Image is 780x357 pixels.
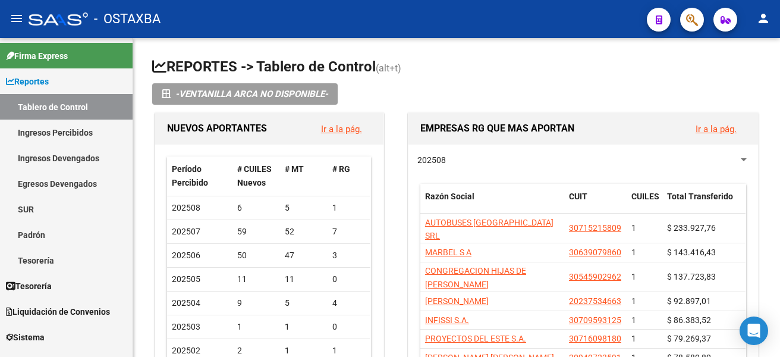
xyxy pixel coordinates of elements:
span: 1 [631,334,636,343]
div: 3 [332,249,370,262]
span: (alt+t) [376,62,401,74]
span: 202507 [172,227,200,236]
span: Sistema [6,331,45,344]
span: Total Transferido [667,192,733,201]
datatable-header-cell: Total Transferido [662,184,746,223]
button: Ir a la pág. [312,118,372,140]
mat-icon: menu [10,11,24,26]
span: 1 [631,223,636,233]
span: 30716098180 [569,334,621,343]
span: 202506 [172,250,200,260]
div: Open Intercom Messenger [740,317,768,345]
div: 0 [332,320,370,334]
span: NUEVOS APORTANTES [167,123,267,134]
span: # CUILES Nuevos [237,164,272,187]
span: EMPRESAS RG QUE MAS APORTAN [420,123,574,134]
div: 0 [332,273,370,286]
div: 1 [285,320,323,334]
div: 5 [285,201,323,215]
span: 202508 [172,203,200,212]
span: 20237534663 [569,296,621,306]
span: 30709593125 [569,315,621,325]
span: [PERSON_NAME] [425,296,489,306]
span: # MT [285,164,304,174]
a: Ir a la pág. [321,124,362,134]
span: 1 [631,315,636,325]
a: Ir a la pág. [696,124,737,134]
span: INFISSI S.A. [425,315,469,325]
div: 47 [285,249,323,262]
span: $ 92.897,01 [667,296,711,306]
span: - OSTAXBA [94,6,161,32]
span: Firma Express [6,49,68,62]
span: 30715215809 [569,223,621,233]
span: PROYECTOS DEL ESTE S.A. [425,334,526,343]
span: 202504 [172,298,200,308]
h1: REPORTES -> Tablero de Control [152,57,761,78]
button: Ir a la pág. [686,118,746,140]
i: -VENTANILLA ARCA NO DISPONIBLE- [175,83,328,105]
span: 1 [631,296,636,306]
span: Tesorería [6,280,52,293]
div: 1 [237,320,275,334]
button: -VENTANILLA ARCA NO DISPONIBLE- [152,83,338,105]
mat-icon: person [756,11,770,26]
div: 11 [285,273,323,286]
div: 7 [332,225,370,239]
datatable-header-cell: # RG [328,156,375,196]
div: 11 [237,273,275,286]
div: 5 [285,296,323,310]
datatable-header-cell: # CUILES Nuevos [232,156,280,196]
span: $ 79.269,37 [667,334,711,343]
span: 30639079860 [569,248,621,257]
span: AUTOBUSES [GEOGRAPHIC_DATA] SRL [425,218,553,241]
div: 1 [332,201,370,215]
span: 1 [631,248,636,257]
datatable-header-cell: # MT [280,156,328,196]
span: # RG [332,164,350,174]
span: 202505 [172,274,200,284]
datatable-header-cell: CUIT [564,184,627,223]
datatable-header-cell: Razón Social [420,184,564,223]
div: 6 [237,201,275,215]
datatable-header-cell: CUILES [627,184,662,223]
span: $ 86.383,52 [667,315,711,325]
datatable-header-cell: Período Percibido [167,156,232,196]
span: 202508 [417,155,446,165]
span: $ 137.723,83 [667,272,716,281]
span: $ 143.416,43 [667,248,716,257]
span: $ 233.927,76 [667,223,716,233]
div: 50 [237,249,275,262]
div: 4 [332,296,370,310]
span: 1 [631,272,636,281]
span: Liquidación de Convenios [6,305,110,318]
div: 9 [237,296,275,310]
span: MARBEL S A [425,248,471,257]
span: 202502 [172,346,200,355]
div: 59 [237,225,275,239]
span: CONGREGACION HIJAS DE [PERSON_NAME] [425,266,526,289]
div: 52 [285,225,323,239]
span: CUIT [569,192,587,201]
span: CUILES [631,192,659,201]
span: Período Percibido [172,164,208,187]
span: Reportes [6,75,49,88]
span: 202503 [172,322,200,331]
span: Razón Social [425,192,474,201]
span: 30545902962 [569,272,621,281]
